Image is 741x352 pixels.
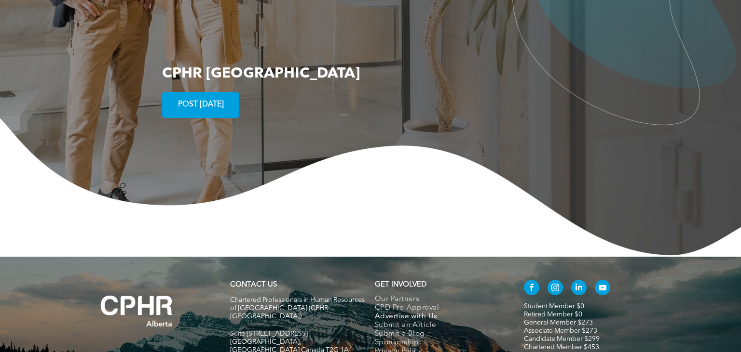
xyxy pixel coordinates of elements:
[375,295,504,304] a: Our Partners
[524,319,593,326] a: General Member $273
[548,280,563,298] a: instagram
[175,95,227,114] span: POST [DATE]
[375,313,504,321] a: Advertise with Us
[375,330,504,339] a: Submit a Blog
[375,339,504,347] a: Sponsorship
[162,92,239,118] a: POST [DATE]
[230,330,308,337] span: Suite [STREET_ADDRESS]
[375,304,504,313] a: CPD Pre-Approval
[571,280,587,298] a: linkedin
[230,297,365,320] span: Chartered Professionals in Human Resources of [GEOGRAPHIC_DATA] (CPHR [GEOGRAPHIC_DATA])
[595,280,610,298] a: youtube
[375,281,426,288] span: GET INVOLVED
[375,313,438,321] span: Advertise with Us
[524,303,584,310] a: Student Member $0
[162,66,360,81] span: CPHR [GEOGRAPHIC_DATA]
[81,276,192,346] img: A white background with a few lines on it
[524,280,539,298] a: facebook
[375,321,504,330] a: Submit an Article
[524,327,597,334] a: Associate Member $273
[230,281,277,288] a: CONTACT US
[524,311,582,318] a: Retired Member $0
[524,336,600,342] a: Candidate Member $299
[524,344,599,351] a: Chartered Member $453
